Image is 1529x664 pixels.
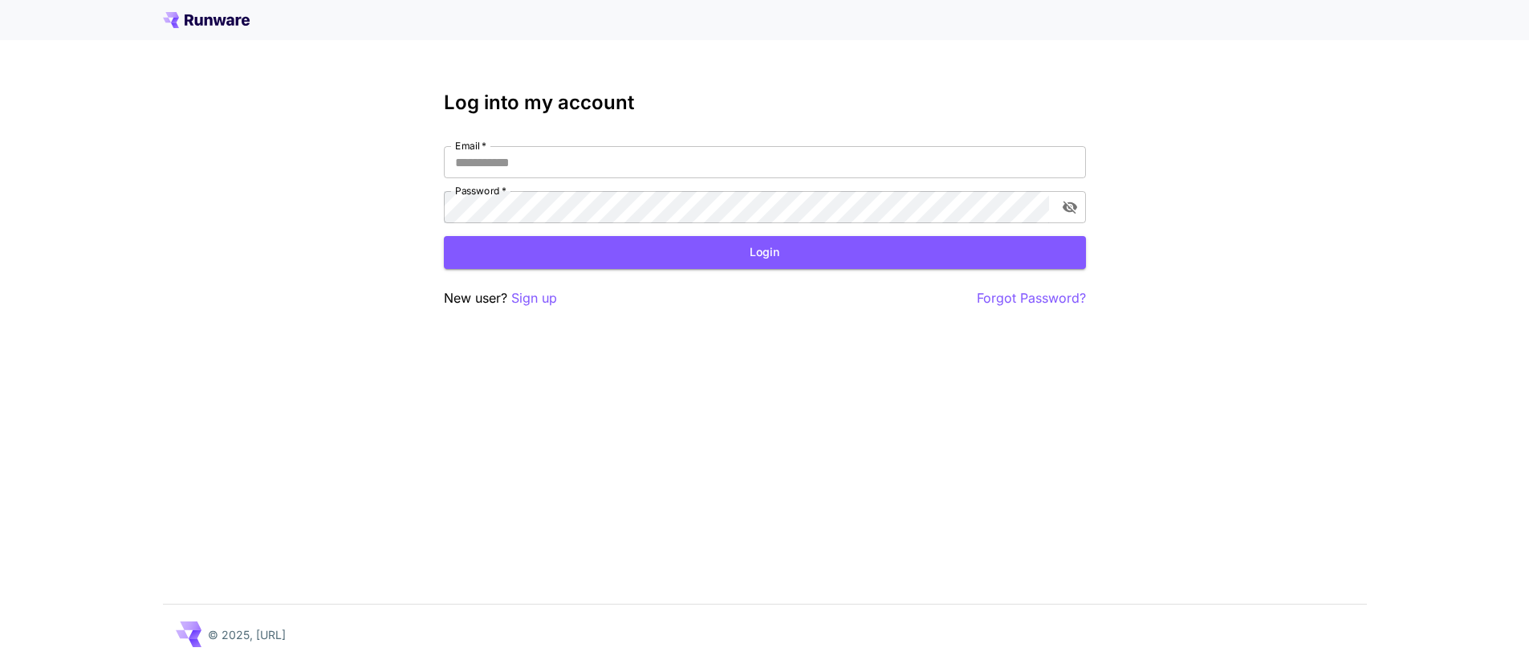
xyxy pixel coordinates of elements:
label: Password [455,184,506,198]
button: Login [444,236,1086,269]
label: Email [455,139,486,153]
button: Sign up [511,288,557,308]
h3: Log into my account [444,92,1086,114]
p: © 2025, [URL] [208,626,286,643]
button: toggle password visibility [1055,193,1084,222]
p: New user? [444,288,557,308]
button: Forgot Password? [977,288,1086,308]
